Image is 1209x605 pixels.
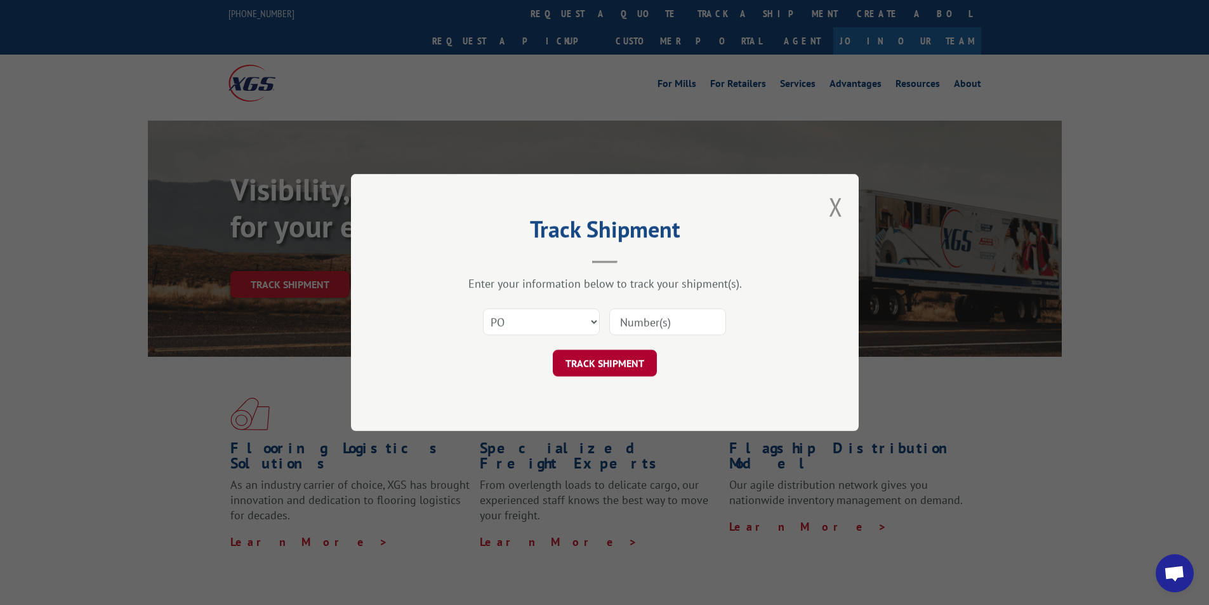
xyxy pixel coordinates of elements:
[829,190,843,223] button: Close modal
[414,220,795,244] h2: Track Shipment
[1156,554,1194,592] div: Open chat
[609,309,726,335] input: Number(s)
[414,276,795,291] div: Enter your information below to track your shipment(s).
[553,350,657,376] button: TRACK SHIPMENT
